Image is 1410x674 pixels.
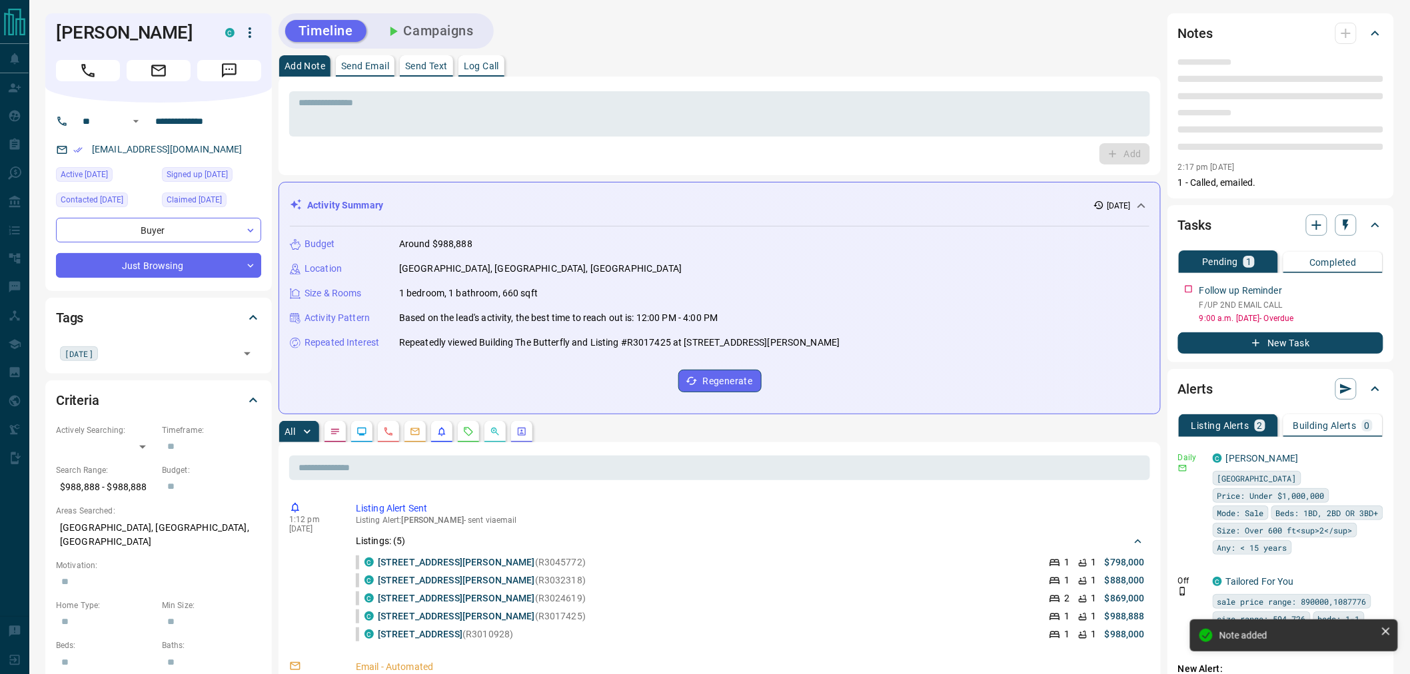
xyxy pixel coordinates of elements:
h2: Criteria [56,390,99,411]
p: 1 [1091,591,1097,605]
h2: Tasks [1178,214,1211,236]
div: condos.ca [364,593,374,603]
p: 1 [1065,555,1070,569]
p: Baths: [162,639,261,651]
p: (R3010928) [378,627,513,641]
h1: [PERSON_NAME] [56,22,205,43]
p: Budget [305,237,335,251]
div: condos.ca [1213,577,1222,586]
p: $988,888 [1105,609,1145,623]
svg: Emails [410,426,420,437]
p: 1 [1065,609,1070,623]
p: Timeframe: [162,424,261,436]
div: condos.ca [225,28,235,37]
p: Activity Pattern [305,311,370,325]
span: Email [127,60,191,81]
span: beds: 1-1 [1318,612,1360,625]
span: sale price range: 890000,1087776 [1217,595,1367,608]
span: Price: Under $1,000,000 [1217,489,1325,502]
p: Listing Alert : - sent via email [356,515,1145,525]
p: F/UP 2ND EMAIL CALL [1199,299,1383,311]
button: Open [128,113,144,129]
p: $798,000 [1105,555,1145,569]
div: Buyer [56,218,261,242]
a: [STREET_ADDRESS][PERSON_NAME] [378,575,535,585]
p: [GEOGRAPHIC_DATA], [GEOGRAPHIC_DATA], [GEOGRAPHIC_DATA] [56,517,261,553]
p: 1:12 pm [289,515,336,524]
p: Daily [1178,452,1205,464]
p: [DATE] [289,524,336,533]
div: Just Browsing [56,253,261,278]
svg: Email [1178,464,1187,473]
div: Sun Sep 14 2025 [56,167,155,186]
div: Criteria [56,384,261,416]
p: [DATE] [1107,200,1131,212]
p: $988,888 - $988,888 [56,476,155,498]
span: Signed up [DATE] [167,168,228,181]
div: condos.ca [364,611,374,621]
span: [DATE] [65,347,93,360]
p: 0 [1365,421,1370,430]
a: [EMAIL_ADDRESS][DOMAIN_NAME] [92,144,243,155]
p: Based on the lead's activity, the best time to reach out is: 12:00 PM - 4:00 PM [399,311,718,325]
p: $888,000 [1105,573,1145,587]
p: Email - Automated [356,660,1145,674]
p: 1 [1091,573,1097,587]
p: Repeated Interest [305,336,379,350]
div: Sun Sep 14 2025 [162,192,261,211]
p: 2 [1065,591,1070,605]
p: Budget: [162,464,261,476]
span: [PERSON_NAME] [402,515,464,525]
button: Open [238,344,257,363]
div: Notes [1178,17,1383,49]
div: Activity Summary[DATE] [290,193,1149,218]
p: (R3032318) [378,573,586,587]
p: Pending [1202,257,1238,266]
p: Listing Alerts [1191,421,1249,430]
p: Off [1178,575,1205,587]
p: Actively Searching: [56,424,155,436]
p: Motivation: [56,559,261,571]
p: 1 [1065,573,1070,587]
p: Completed [1309,258,1357,267]
div: Note added [1219,630,1375,641]
p: Send Text [405,61,448,71]
p: Send Email [341,61,389,71]
svg: Agent Actions [516,426,527,437]
p: Size & Rooms [305,286,362,300]
span: Mode: Sale [1217,506,1264,519]
p: Building Alerts [1293,421,1357,430]
div: condos.ca [364,629,374,639]
svg: Email Verified [73,145,83,155]
span: Message [197,60,261,81]
span: Claimed [DATE] [167,193,222,206]
span: [GEOGRAPHIC_DATA] [1217,472,1297,485]
p: $988,000 [1105,627,1145,641]
div: Tags [56,302,261,334]
a: Tailored For You [1226,576,1294,587]
p: Repeatedly viewed Building The Butterfly and Listing #R3017425 at [STREET_ADDRESS][PERSON_NAME] [399,336,840,350]
svg: Listing Alerts [436,426,447,437]
span: Call [56,60,120,81]
div: Tasks [1178,209,1383,241]
h2: Notes [1178,23,1213,44]
p: [GEOGRAPHIC_DATA], [GEOGRAPHIC_DATA], [GEOGRAPHIC_DATA] [399,262,682,276]
svg: Notes [330,426,341,437]
p: 2 [1257,421,1263,430]
p: Around $988,888 [399,237,472,251]
svg: Requests [463,426,474,437]
p: Listings: ( 5 ) [356,534,406,548]
p: Log Call [464,61,499,71]
a: [STREET_ADDRESS][PERSON_NAME] [378,557,535,567]
div: Sun Sep 14 2025 [56,192,155,211]
p: (R3017425) [378,609,586,623]
span: Beds: 1BD, 2BD OR 3BD+ [1276,506,1379,519]
p: 1 [1091,609,1097,623]
p: 1 [1065,627,1070,641]
p: Location [305,262,342,276]
span: Active [DATE] [61,168,108,181]
p: All [285,427,295,436]
svg: Calls [383,426,394,437]
p: Min Size: [162,599,261,611]
svg: Opportunities [490,426,500,437]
